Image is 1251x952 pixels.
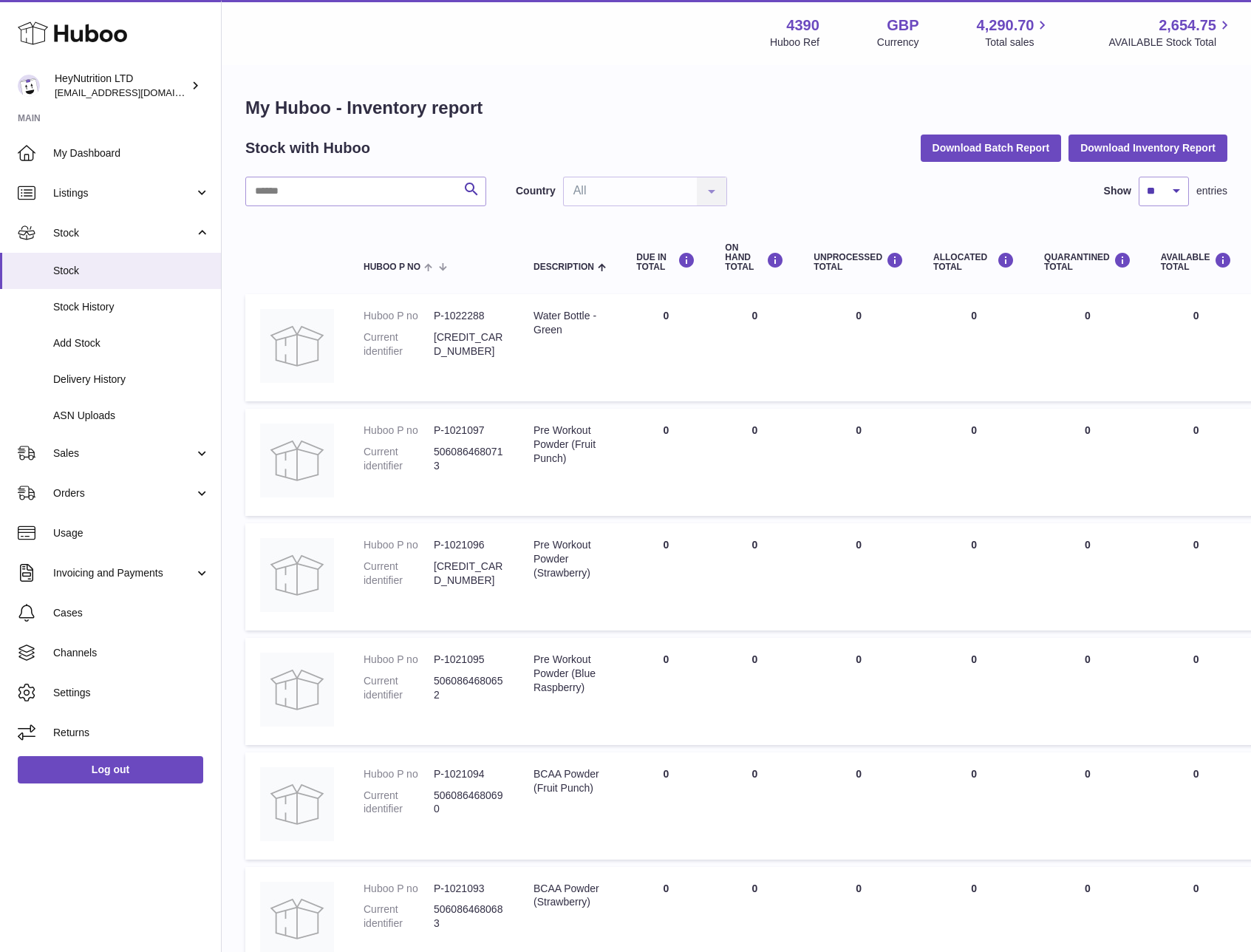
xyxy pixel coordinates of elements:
[799,752,918,860] td: 0
[1146,294,1247,401] td: 0
[1196,184,1227,198] span: entries
[877,35,919,50] div: Currency
[977,16,1051,50] a: 4,290.70 Total sales
[434,882,504,896] dd: P-1021093
[260,309,334,383] img: product image
[1085,310,1091,322] span: 0
[534,424,607,466] div: Pre Workout Powder (Fruit Punch)
[918,523,1029,630] td: 0
[364,902,434,931] dt: Current identifier
[710,638,799,745] td: 0
[1085,653,1091,665] span: 0
[53,264,210,278] span: Stock
[55,86,217,98] span: [EMAIL_ADDRESS][DOMAIN_NAME]
[799,523,918,630] td: 0
[918,638,1029,745] td: 0
[710,409,799,516] td: 0
[786,16,819,35] strong: 4390
[53,606,210,620] span: Cases
[710,752,799,860] td: 0
[364,560,434,588] dt: Current identifier
[260,767,334,841] img: product image
[621,294,710,401] td: 0
[918,409,1029,516] td: 0
[53,373,210,387] span: Delivery History
[1085,768,1091,780] span: 0
[364,653,434,667] dt: Huboo P no
[534,309,607,337] div: Water Bottle - Green
[933,252,1015,272] div: ALLOCATED Total
[53,686,210,700] span: Settings
[1085,424,1091,436] span: 0
[260,424,334,497] img: product image
[364,330,434,358] dt: Current identifier
[814,252,904,272] div: UNPROCESSED Total
[53,186,194,200] span: Listings
[921,135,1062,161] button: Download Batch Report
[53,566,194,580] span: Invoicing and Payments
[636,252,695,272] div: DUE IN TOTAL
[260,538,334,612] img: product image
[621,638,710,745] td: 0
[770,35,819,50] div: Huboo Ref
[434,538,504,552] dd: P-1021096
[710,294,799,401] td: 0
[1085,883,1091,894] span: 0
[260,653,334,727] img: product image
[534,653,607,695] div: Pre Workout Powder (Blue Raspberry)
[918,752,1029,860] td: 0
[799,294,918,401] td: 0
[434,653,504,667] dd: P-1021095
[985,35,1051,50] span: Total sales
[434,902,504,931] dd: 5060864680683
[434,330,504,358] dd: [CREDIT_CARD_NUMBER]
[799,409,918,516] td: 0
[364,424,434,438] dt: Huboo P no
[364,767,434,781] dt: Huboo P no
[53,336,210,350] span: Add Stock
[1159,16,1216,35] span: 2,654.75
[245,96,1227,120] h1: My Huboo - Inventory report
[434,767,504,781] dd: P-1021094
[364,882,434,896] dt: Huboo P no
[1108,35,1233,50] span: AVAILABLE Stock Total
[364,445,434,473] dt: Current identifier
[1104,184,1131,198] label: Show
[53,446,194,460] span: Sales
[434,560,504,588] dd: [CREDIT_CARD_NUMBER]
[1161,252,1232,272] div: AVAILABLE Total
[1146,638,1247,745] td: 0
[245,138,370,158] h2: Stock with Huboo
[516,184,556,198] label: Country
[621,409,710,516] td: 0
[1146,409,1247,516] td: 0
[364,674,434,702] dt: Current identifier
[434,789,504,817] dd: 5060864680690
[1108,16,1233,50] a: 2,654.75 AVAILABLE Stock Total
[53,300,210,314] span: Stock History
[918,294,1029,401] td: 0
[1146,523,1247,630] td: 0
[364,538,434,552] dt: Huboo P no
[55,72,188,100] div: HeyNutrition LTD
[534,882,607,910] div: BCAA Powder (Strawberry)
[434,445,504,473] dd: 5060864680713
[434,309,504,323] dd: P-1022288
[534,767,607,795] div: BCAA Powder (Fruit Punch)
[53,726,210,740] span: Returns
[53,526,210,540] span: Usage
[710,523,799,630] td: 0
[977,16,1034,35] span: 4,290.70
[1068,135,1227,161] button: Download Inventory Report
[364,309,434,323] dt: Huboo P no
[725,243,784,273] div: ON HAND Total
[53,646,210,660] span: Channels
[364,262,420,272] span: Huboo P no
[53,226,194,240] span: Stock
[887,16,918,35] strong: GBP
[1085,539,1091,551] span: 0
[799,638,918,745] td: 0
[534,262,594,272] span: Description
[1044,252,1131,272] div: QUARANTINED Total
[53,486,194,500] span: Orders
